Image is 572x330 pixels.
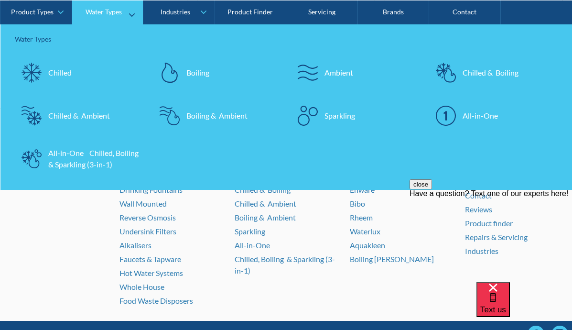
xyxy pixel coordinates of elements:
a: Reverse Osmosis [119,213,176,222]
div: Water Types [86,8,122,16]
a: Boiling [PERSON_NAME] [350,254,434,264]
a: Rheem [350,213,373,222]
a: Food Waste Disposers [119,296,193,305]
div: All-in-One [463,110,498,121]
a: Sparkling [291,99,420,132]
a: Aquakleen [350,241,385,250]
a: All-in-One [235,241,270,250]
a: All-in-One [429,99,558,132]
div: All-in-One Chilled, Boiling & Sparkling (3-in-1) [48,147,139,170]
div: Ambient [324,66,353,78]
a: Hot Water Systems [119,268,183,277]
a: Drinking Fountains [119,185,183,194]
a: Boiling & Ambient [153,99,281,132]
a: Ambient [291,55,420,89]
a: Wall Mounted [119,199,167,208]
a: Sparkling [235,227,265,236]
nav: Water Types [0,24,572,189]
a: Whole House [119,282,164,291]
div: Chilled & Boiling [463,66,518,78]
a: Chilled & Boiling [235,185,291,194]
div: Chilled [48,66,72,78]
a: Chilled [15,55,143,89]
a: Faucets & Tapware [119,254,181,264]
div: Product Types [11,8,54,16]
a: Undersink Filters [119,227,176,236]
a: Bibo [350,199,365,208]
a: Enware [350,185,375,194]
a: Boiling [153,55,281,89]
div: Boiling [186,66,209,78]
div: Boiling & Ambient [186,110,248,121]
div: Water Types [15,33,558,44]
a: Chilled, Boiling & Sparkling (3-in-1) [235,254,335,275]
a: Chilled & Ambient [235,199,296,208]
a: Boiling & Ambient [235,213,296,222]
a: Chilled & Ambient [15,99,143,132]
div: Sparkling [324,110,355,121]
a: All-in-One Chilled, Boiling & Sparkling (3-in-1) [15,142,143,175]
a: Waterlux [350,227,380,236]
div: Industries [161,8,190,16]
a: Chilled & Boiling [429,55,558,89]
iframe: podium webchat widget prompt [410,179,572,294]
a: Alkalisers [119,241,151,250]
div: Chilled & Ambient [48,110,110,121]
iframe: podium webchat widget bubble [476,282,572,330]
